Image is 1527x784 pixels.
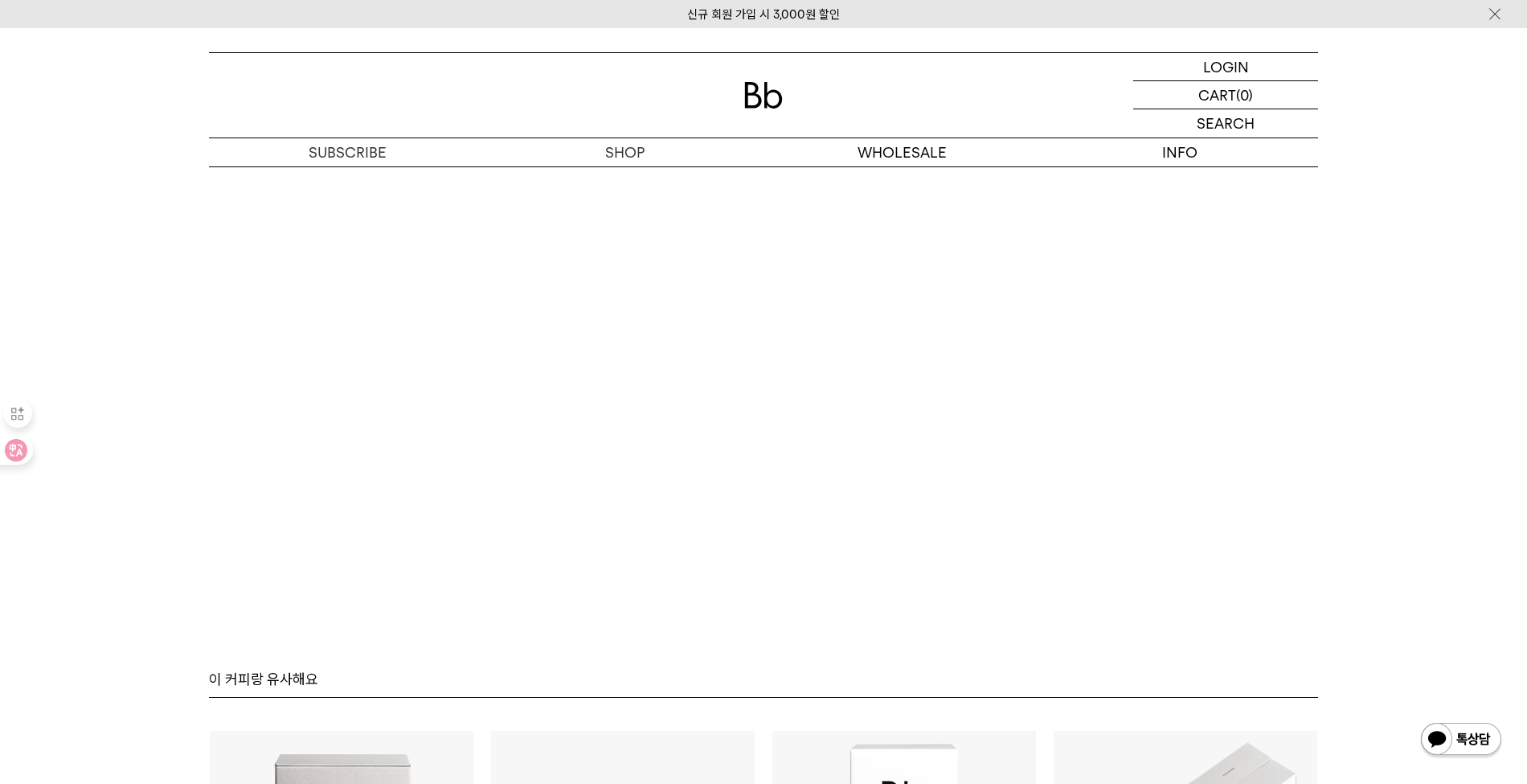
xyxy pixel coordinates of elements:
img: 카카오톡 채널 1:1 채팅 버튼 [1419,721,1503,760]
a: CART (0) [1133,81,1318,109]
p: CART [1198,81,1236,109]
p: WHOLESALE [763,138,1041,166]
p: SEARCH [1197,109,1255,138]
a: SUBSCRIBE [209,138,486,166]
a: SHOP [486,138,763,166]
p: INFO [1041,138,1318,166]
p: LOGIN [1203,53,1249,80]
p: 이 커피랑 유사해요 [209,670,318,689]
img: 로고 [744,82,783,109]
a: LOGIN [1133,53,1318,81]
p: (0) [1236,81,1253,109]
a: 신규 회원 가입 시 3,000원 할인 [687,7,840,22]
